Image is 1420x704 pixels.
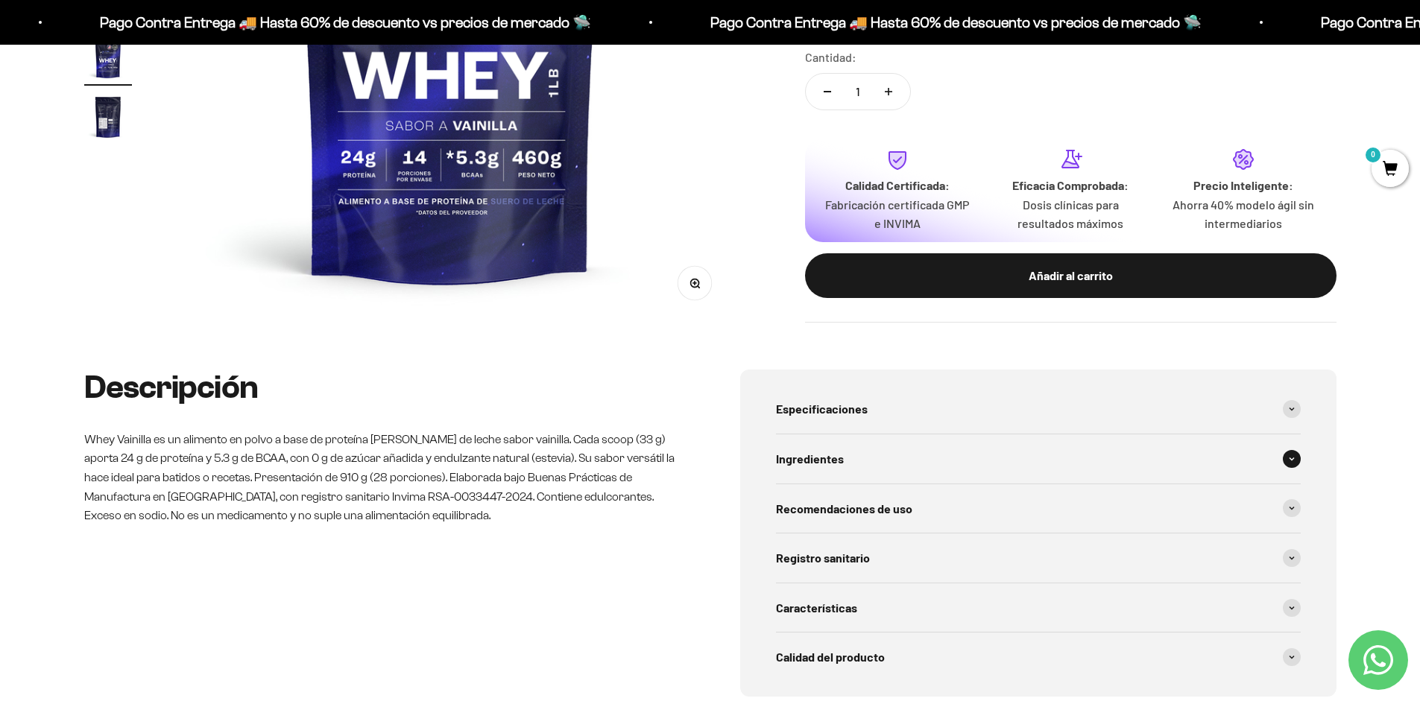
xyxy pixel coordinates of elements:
[776,484,1301,533] summary: Recomendaciones de uso
[996,194,1145,232] p: Dosis clínicas para resultados máximos
[84,34,132,86] button: Ir al artículo 6
[84,430,681,525] p: Whey Vainilla es un alimento en polvo a base de proteína [PERSON_NAME] de leche sabor vainilla. C...
[84,370,681,405] h2: Descripción
[776,548,870,568] span: Registro sanitario
[845,178,950,192] strong: Calidad Certificada:
[1012,178,1129,192] strong: Eficacia Comprobada:
[776,583,1301,632] summary: Características
[835,266,1307,285] div: Añadir al carrito
[806,73,849,109] button: Reducir cantidad
[776,384,1301,434] summary: Especificaciones
[1364,146,1382,164] mark: 0
[805,48,856,67] label: Cantidad:
[823,194,972,232] p: Fabricación certificada GMP e INVIMA
[84,34,132,81] img: Proteína Whey - Vainilla
[707,10,1198,34] p: Pago Contra Entrega 🚚 Hasta 60% de descuento vs precios de mercado 🛸
[776,434,1301,483] summary: Ingredientes
[96,10,587,34] p: Pago Contra Entrega 🚚 Hasta 60% de descuento vs precios de mercado 🛸
[776,449,844,469] span: Ingredientes
[1193,178,1293,192] strong: Precio Inteligente:
[1169,194,1318,232] p: Ahorra 40% modelo ágil sin intermediarios
[867,73,910,109] button: Aumentar cantidad
[805,253,1337,297] button: Añadir al carrito
[776,647,885,667] span: Calidad del producto
[776,499,912,519] span: Recomendaciones de uso
[776,632,1301,682] summary: Calidad del producto
[776,598,857,618] span: Características
[776,533,1301,583] summary: Registro sanitario
[776,399,868,419] span: Especificaciones
[84,93,132,145] button: Ir al artículo 7
[84,93,132,141] img: Proteína Whey - Vainilla
[1372,162,1409,178] a: 0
